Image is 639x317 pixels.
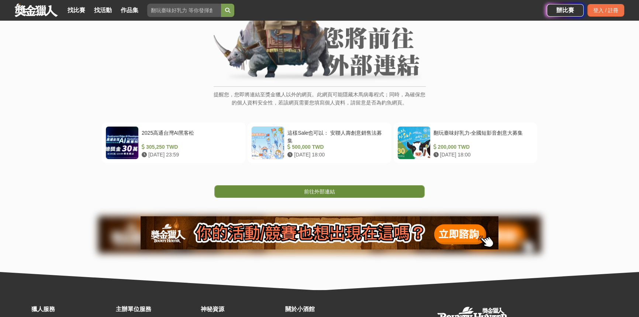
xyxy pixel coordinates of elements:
[147,4,221,17] input: 翻玩臺味好乳力 等你發揮創意！
[91,5,115,15] a: 找活動
[142,129,239,143] div: 2025高通台灣AI黑客松
[116,305,197,314] div: 主辦單位服務
[141,216,498,249] img: 905fc34d-8193-4fb2-a793-270a69788fd0.png
[31,305,112,314] div: 獵人服務
[287,129,384,143] div: 這樣Sale也可以： 安聯人壽創意銷售法募集
[434,151,531,159] div: [DATE] 18:00
[248,123,391,163] a: 這樣Sale也可以： 安聯人壽創意銷售法募集 500,000 TWD [DATE] 18:00
[65,5,88,15] a: 找比賽
[434,129,531,143] div: 翻玩臺味好乳力-全國短影音創意大募集
[118,5,141,15] a: 作品集
[547,4,584,17] a: 辦比賽
[285,305,366,314] div: 關於小酒館
[142,143,239,151] div: 305,250 TWD
[200,305,281,314] div: 神秘資源
[214,90,426,114] p: 提醒您，您即將連結至獎金獵人以外的網頁。此網頁可能隱藏木馬病毒程式；同時，為確保您的個人資料安全性，若該網頁需要您填寫個人資料，請留意是否為釣魚網頁。
[434,143,531,151] div: 200,000 TWD
[587,4,624,17] div: 登入 / 註冊
[394,123,537,163] a: 翻玩臺味好乳力-全國短影音創意大募集 200,000 TWD [DATE] 18:00
[214,185,425,198] a: 前往外部連結
[102,123,245,163] a: 2025高通台灣AI黑客松 305,250 TWD [DATE] 23:59
[287,143,384,151] div: 500,000 TWD
[304,189,335,194] span: 前往外部連結
[287,151,384,159] div: [DATE] 18:00
[142,151,239,159] div: [DATE] 23:59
